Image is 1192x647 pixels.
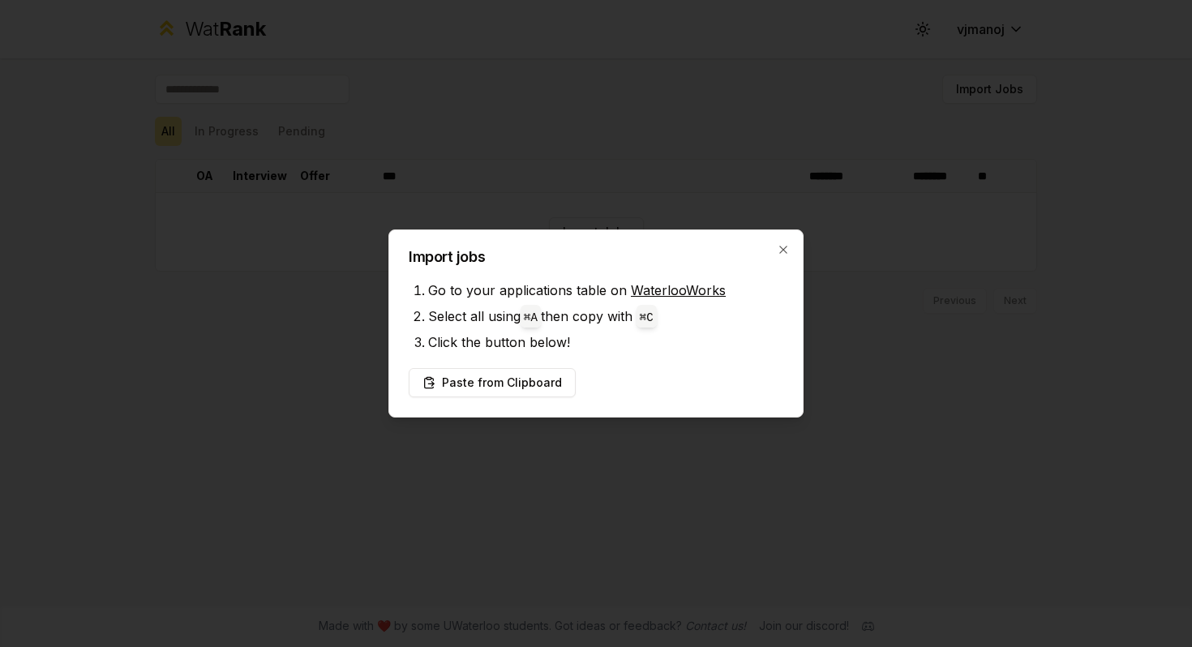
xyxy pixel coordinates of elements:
[428,277,783,303] li: Go to your applications table on
[428,303,783,329] li: Select all using then copy with
[524,311,538,324] code: ⌘ A
[409,250,783,264] h2: Import jobs
[640,311,654,324] code: ⌘ C
[428,329,783,355] li: Click the button below!
[409,368,576,397] button: Paste from Clipboard
[631,282,726,298] a: WaterlooWorks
